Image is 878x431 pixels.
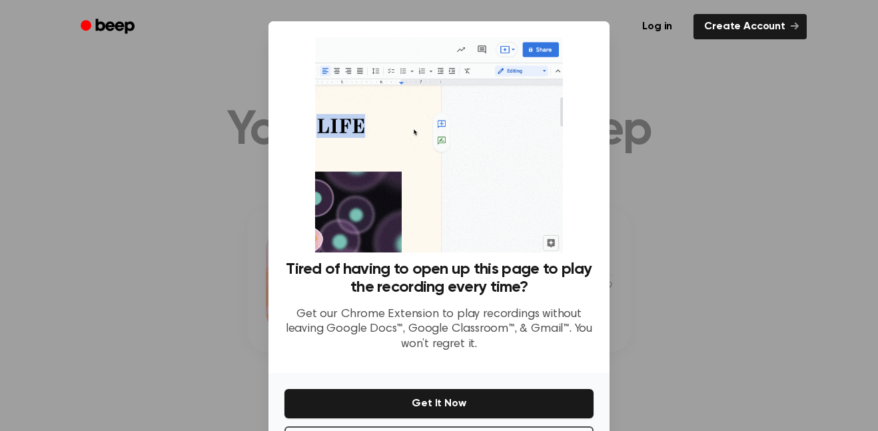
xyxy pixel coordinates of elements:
[284,389,594,418] button: Get It Now
[629,11,685,42] a: Log in
[693,14,807,39] a: Create Account
[284,307,594,352] p: Get our Chrome Extension to play recordings without leaving Google Docs™, Google Classroom™, & Gm...
[315,37,562,252] img: Beep extension in action
[284,260,594,296] h3: Tired of having to open up this page to play the recording every time?
[71,14,147,40] a: Beep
